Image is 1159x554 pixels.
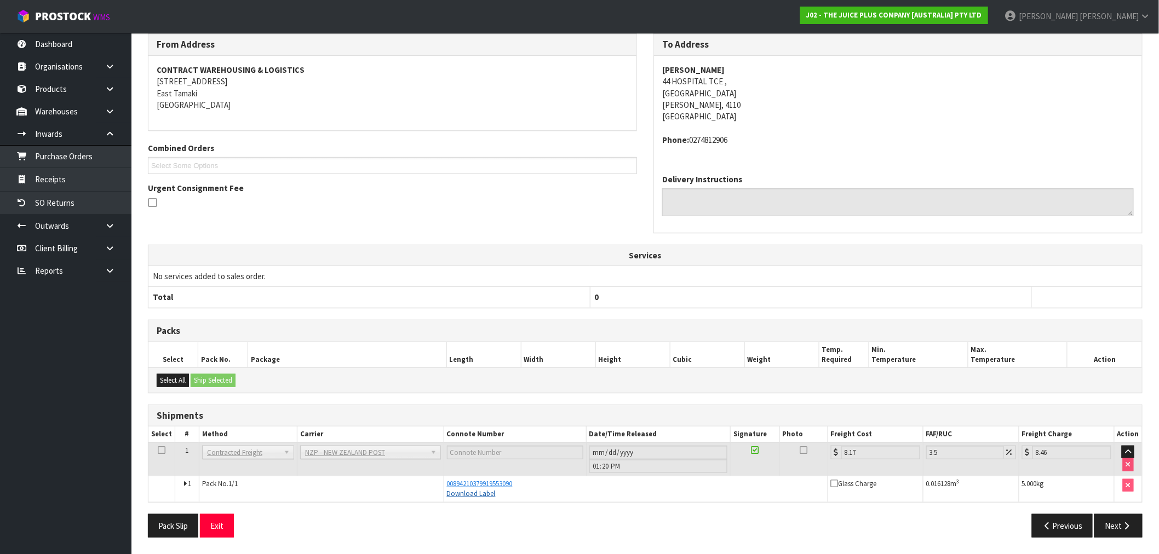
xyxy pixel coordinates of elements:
[447,479,513,488] a: 00894210379919553090
[447,489,496,498] a: Download Label
[444,426,586,442] th: Connote Number
[185,446,188,455] span: 1
[831,479,877,488] span: Glass Charge
[819,342,869,368] th: Temp. Required
[841,446,920,459] input: Freight Cost
[1094,514,1143,538] button: Next
[1032,514,1093,538] button: Previous
[207,446,279,459] span: Contracted Freight
[148,245,1142,266] th: Services
[447,446,583,459] input: Connote Number
[157,374,189,387] button: Select All
[662,135,689,145] strong: phone
[1019,426,1114,442] th: Freight Charge
[305,446,426,459] span: NZP - NEW ZEALAND POST
[199,426,297,442] th: Method
[157,326,1134,336] h3: Packs
[923,426,1019,442] th: FAF/RUC
[157,64,628,111] address: [STREET_ADDRESS] East Tamaki [GEOGRAPHIC_DATA]
[800,7,988,24] a: J02 - THE JUICE PLUS COMPANY [AUSTRALIA] PTY LTD
[779,426,828,442] th: Photo
[828,426,923,442] th: Freight Cost
[1114,426,1142,442] th: Action
[148,25,1143,546] span: Ship
[595,342,670,368] th: Height
[662,64,1134,123] address: 44 HOSPITAL TCE , [GEOGRAPHIC_DATA] [PERSON_NAME], 4110 [GEOGRAPHIC_DATA]
[670,342,744,368] th: Cubic
[662,39,1134,50] h3: To Address
[93,12,110,22] small: WMS
[157,411,1134,421] h3: Shipments
[16,9,30,23] img: cube-alt.png
[148,287,590,308] th: Total
[1080,11,1139,21] span: [PERSON_NAME]
[35,9,91,24] span: ProStock
[248,342,446,368] th: Package
[198,342,248,368] th: Pack No.
[662,134,1134,146] address: 0274812906
[968,342,1068,368] th: Max. Temperature
[926,446,1004,459] input: Freight Adjustment
[148,342,198,368] th: Select
[926,479,951,488] span: 0.016128
[521,342,595,368] th: Width
[188,479,191,488] span: 1
[586,426,731,442] th: Date/Time Released
[744,342,819,368] th: Weight
[595,292,599,302] span: 0
[199,476,444,501] td: Pack No.
[175,426,199,442] th: #
[731,426,780,442] th: Signature
[200,514,234,538] button: Exit
[1022,479,1037,488] span: 5.000
[1032,446,1111,459] input: Freight Charge
[157,39,628,50] h3: From Address
[662,65,725,75] strong: [PERSON_NAME]
[157,65,305,75] strong: CONTRACT WAREHOUSING & LOGISTICS
[148,266,1142,287] td: No services added to sales order.
[446,342,521,368] th: Length
[148,182,244,194] label: Urgent Consignment Fee
[806,10,982,20] strong: J02 - THE JUICE PLUS COMPANY [AUSTRALIA] PTY LTD
[1019,476,1114,501] td: kg
[148,514,198,538] button: Pack Slip
[662,174,742,185] label: Delivery Instructions
[869,342,968,368] th: Min. Temperature
[1068,342,1142,368] th: Action
[957,478,960,485] sup: 3
[191,374,236,387] button: Ship Selected
[1019,11,1078,21] span: [PERSON_NAME]
[148,142,214,154] label: Combined Orders
[923,476,1019,501] td: m
[297,426,444,442] th: Carrier
[228,479,238,488] span: 1/1
[148,426,175,442] th: Select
